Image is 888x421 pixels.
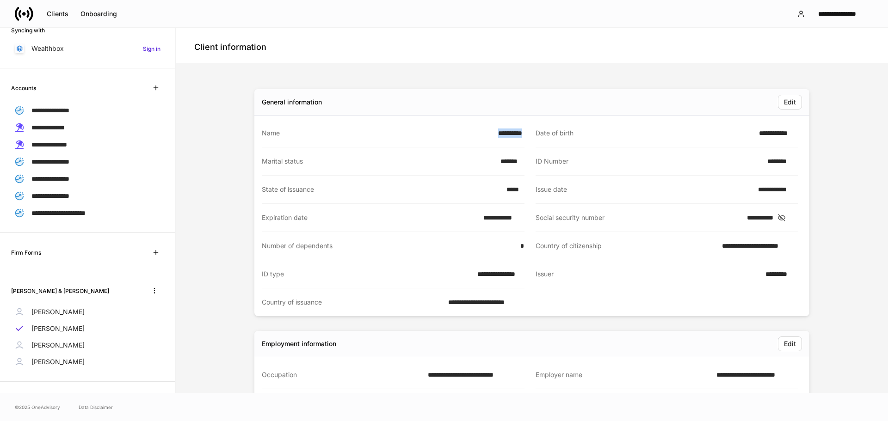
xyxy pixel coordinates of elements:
div: Marital status [262,157,495,166]
p: [PERSON_NAME] [31,341,85,350]
p: [PERSON_NAME] [31,357,85,366]
span: © 2025 OneAdvisory [15,403,60,411]
button: Onboarding [74,6,123,21]
h6: Accounts [11,84,36,92]
a: [PERSON_NAME] [11,354,164,370]
h4: Client information [194,42,266,53]
a: Data Disclaimer [79,403,113,411]
div: ID type [262,269,472,279]
a: WealthboxSign in [11,40,164,57]
div: Edit [784,99,796,105]
a: [PERSON_NAME] [11,337,164,354]
h6: Firm Forms [11,248,41,257]
p: [PERSON_NAME] [31,324,85,333]
div: State of issuance [262,185,501,194]
h6: Sign in [143,44,160,53]
p: Wealthbox [31,44,64,53]
button: Edit [778,95,802,110]
div: Country of citizenship [536,241,716,250]
div: Date of birth [536,128,753,138]
a: [PERSON_NAME] [11,304,164,320]
div: Issue date [536,185,752,194]
div: General information [262,98,322,107]
div: Country of issuance [262,298,443,307]
h6: Syncing with [11,26,45,35]
button: Edit [778,336,802,351]
div: ID Number [536,157,762,166]
p: [PERSON_NAME] [31,307,85,317]
div: Edit [784,341,796,347]
div: Social security number [536,213,741,222]
div: Expiration date [262,213,478,222]
a: [PERSON_NAME] [11,320,164,337]
div: Name [262,128,493,138]
div: Number of dependents [262,241,515,250]
div: Onboarding [80,11,117,17]
button: Clients [41,6,74,21]
h6: [PERSON_NAME] & [PERSON_NAME] [11,287,109,295]
div: Employment information [262,339,336,348]
div: Employer name [536,370,711,379]
div: Issuer [536,269,760,279]
div: Occupation [262,370,422,379]
div: Clients [47,11,68,17]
